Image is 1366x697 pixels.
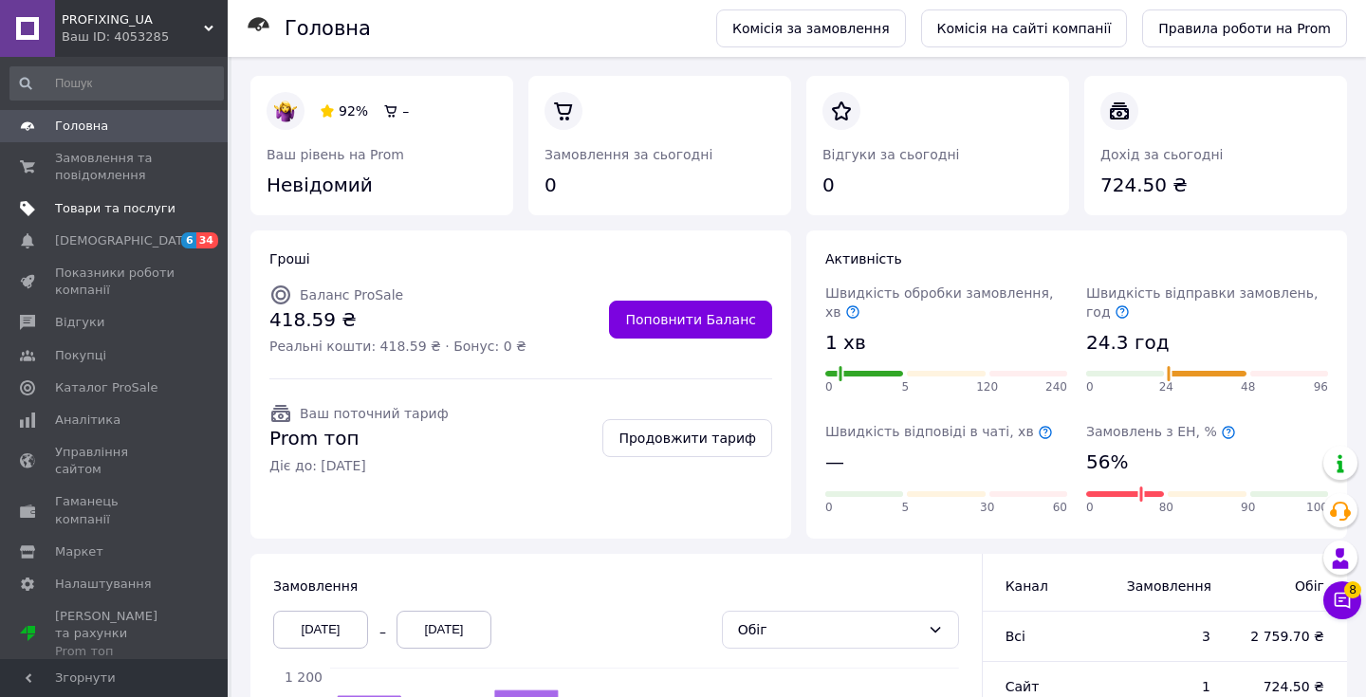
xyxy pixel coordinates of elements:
[1314,379,1328,395] span: 96
[1248,677,1324,696] span: 724.50 ₴
[397,611,491,649] div: [DATE]
[181,232,196,248] span: 6
[55,232,195,249] span: [DEMOGRAPHIC_DATA]
[55,265,175,299] span: Показники роботи компанії
[825,285,1053,320] span: Швидкість обробки замовлення, хв
[55,608,175,660] span: [PERSON_NAME] та рахунки
[62,11,204,28] span: PROFIXING_UA
[285,17,371,40] h1: Головна
[1127,677,1210,696] span: 1
[1086,379,1094,395] span: 0
[62,28,228,46] div: Ваш ID: 4053285
[609,301,772,339] a: Поповнити Баланс
[339,103,368,119] span: 92%
[1159,500,1173,516] span: 80
[269,337,526,356] span: Реальні кошти: 418.59 ₴ · Бонус: 0 ₴
[825,449,844,476] span: —
[55,543,103,560] span: Маркет
[55,118,108,135] span: Головна
[1344,581,1361,598] span: 8
[55,150,175,184] span: Замовлення та повідомлення
[738,619,920,640] div: Обіг
[825,424,1053,439] span: Швидкість відповіді в чаті, хв
[976,379,998,395] span: 120
[55,412,120,429] span: Аналітика
[1006,578,1048,594] span: Канал
[1248,627,1324,646] span: 2 759.70 ₴
[825,251,902,266] span: Активність
[55,379,157,396] span: Каталог ProSale
[196,232,218,248] span: 34
[1086,449,1128,476] span: 56%
[902,500,910,516] span: 5
[300,406,449,421] span: Ваш поточний тариф
[980,500,994,516] span: 30
[1142,9,1347,47] a: Правила роботи на Prom
[55,200,175,217] span: Товари та послуги
[55,347,106,364] span: Покупці
[1241,379,1255,395] span: 48
[269,456,449,475] span: Діє до: [DATE]
[1323,581,1361,619] button: Чат з покупцем8
[55,493,175,527] span: Гаманець компанії
[1045,379,1067,395] span: 240
[825,500,833,516] span: 0
[269,425,449,452] span: Prom топ
[1086,329,1169,357] span: 24.3 год
[1306,500,1328,516] span: 100
[273,578,358,594] span: Замовлення
[55,643,175,660] div: Prom топ
[402,103,409,119] span: –
[55,444,175,478] span: Управління сайтом
[285,669,323,685] tspan: 1 200
[1127,627,1210,646] span: 3
[273,611,368,649] div: [DATE]
[1127,577,1210,596] span: Замовлення
[1159,379,1173,395] span: 24
[269,251,310,266] span: Гроші
[269,306,526,334] span: 418.59 ₴
[825,329,866,357] span: 1 хв
[825,379,833,395] span: 0
[1241,500,1255,516] span: 90
[716,9,906,47] a: Комісія за замовлення
[1086,285,1318,320] span: Швидкість відправки замовлень, год
[9,66,224,101] input: Пошук
[902,379,910,395] span: 5
[1248,577,1324,596] span: Обіг
[602,419,772,457] a: Продовжити тариф
[300,287,403,303] span: Баланс ProSale
[921,9,1128,47] a: Комісія на сайті компанії
[1053,500,1067,516] span: 60
[1086,424,1236,439] span: Замовлень з ЕН, %
[55,576,152,593] span: Налаштування
[1086,500,1094,516] span: 0
[55,314,104,331] span: Відгуки
[1006,629,1025,644] span: Всi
